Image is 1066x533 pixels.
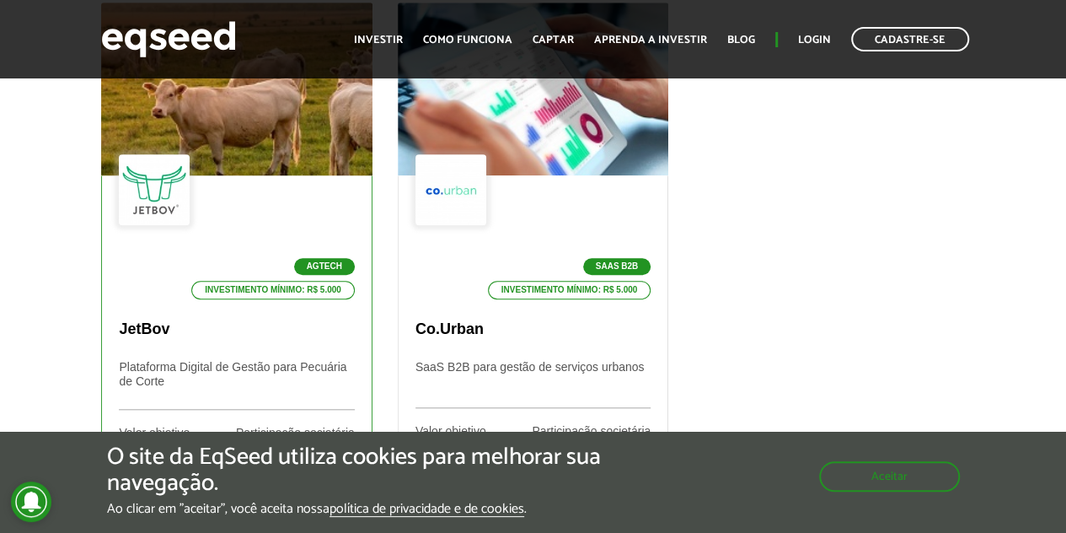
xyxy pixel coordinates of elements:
div: Participação societária [532,425,651,437]
a: Agtech Investimento mínimo: R$ 5.000 JetBov Plataforma Digital de Gestão para Pecuária de Corte V... [101,3,372,516]
a: Como funciona [423,35,512,46]
div: Valor objetivo [415,425,496,437]
a: Login [798,35,831,46]
a: Blog [727,35,755,46]
a: Investir [354,35,403,46]
button: Aceitar [819,461,960,492]
p: SaaS B2B para gestão de serviços urbanos [415,360,651,408]
h5: O site da EqSeed utiliza cookies para melhorar sua navegação. [107,444,619,497]
a: Aprenda a investir [594,35,707,46]
p: Co.Urban [415,320,651,339]
a: política de privacidade e de cookies [329,503,524,517]
a: Cadastre-se [851,27,969,51]
p: JetBov [119,320,354,339]
p: Ao clicar em "aceitar", você aceita nossa . [107,501,619,517]
a: SaaS B2B Investimento mínimo: R$ 5.000 Co.Urban SaaS B2B para gestão de serviços urbanos Valor ob... [398,3,668,516]
p: Investimento mínimo: R$ 5.000 [488,281,651,299]
a: Captar [533,35,574,46]
p: Investimento mínimo: R$ 5.000 [191,281,355,299]
div: Valor objetivo [119,427,200,439]
p: Agtech [294,258,355,275]
p: SaaS B2B [583,258,651,275]
p: Plataforma Digital de Gestão para Pecuária de Corte [119,360,354,410]
img: EqSeed [101,17,236,62]
div: Participação societária [236,427,355,439]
